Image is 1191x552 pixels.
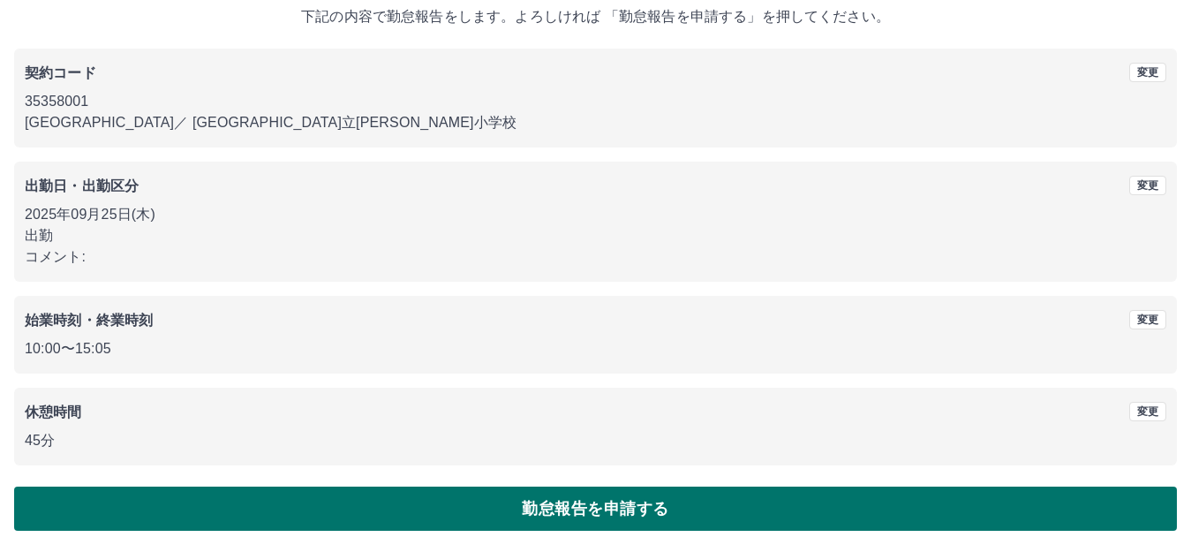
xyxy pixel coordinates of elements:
b: 始業時刻・終業時刻 [25,313,153,328]
b: 契約コード [25,65,96,80]
button: 勤怠報告を申請する [14,487,1177,531]
button: 変更 [1129,310,1166,329]
p: コメント: [25,246,1166,268]
p: 2025年09月25日(木) [25,204,1166,225]
p: 出勤 [25,225,1166,246]
p: 10:00 〜 15:05 [25,338,1166,359]
b: 休憩時間 [25,405,82,420]
p: 35358001 [25,91,1166,112]
button: 変更 [1129,63,1166,82]
b: 出勤日・出勤区分 [25,178,139,193]
button: 変更 [1129,176,1166,195]
button: 変更 [1129,402,1166,421]
p: 45分 [25,430,1166,451]
p: [GEOGRAPHIC_DATA] ／ [GEOGRAPHIC_DATA]立[PERSON_NAME]小学校 [25,112,1166,133]
p: 下記の内容で勤怠報告をします。よろしければ 「勤怠報告を申請する」を押してください。 [14,6,1177,27]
